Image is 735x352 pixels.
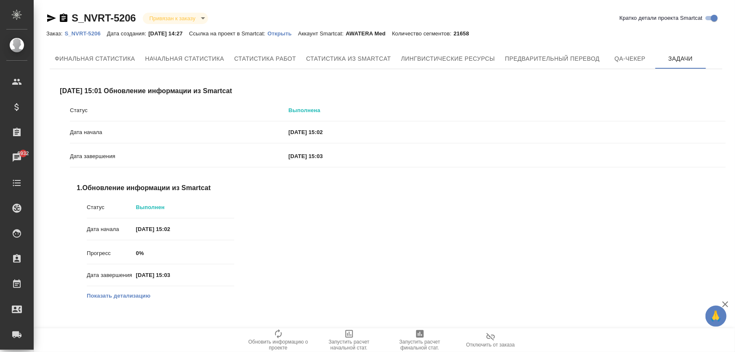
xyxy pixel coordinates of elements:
p: Дата начала [87,225,136,234]
span: Начальная статистика [145,54,225,64]
p: Выполнен [136,203,234,212]
p: 21658 [454,30,476,37]
a: Открыть [267,30,298,37]
p: Ссылка на проект в Smartcat: [189,30,267,37]
span: Лингвистические ресурсы [401,54,495,64]
p: AWATERA Med [346,30,392,37]
p: [DATE] 15:03 [289,152,726,161]
a: 6932 [2,147,32,168]
span: 6932 [12,149,34,158]
p: Статус [70,106,289,115]
p: [DATE] 15:02 [136,225,234,234]
span: Статистика работ [234,54,296,64]
span: Предварительный перевод [505,54,600,64]
button: Привязан к заказу [147,15,198,22]
p: Дата завершения [87,271,136,279]
p: Статус [87,203,136,212]
p: [DATE] 15:03 [136,271,234,279]
p: Дата начала [70,128,289,137]
p: Заказ: [46,30,64,37]
span: Запустить расчет начальной стат. [319,339,380,351]
p: Дата завершения [70,152,289,161]
p: [DATE] 15:02 [289,128,726,137]
button: Показать детализацию [87,292,150,300]
p: Аккаунт Smartcat: [298,30,346,37]
button: Скопировать ссылку для ЯМессенджера [46,13,56,23]
button: Обновить информацию о проекте [243,328,314,352]
p: 0% [136,249,234,258]
span: Запустить расчет финальной стат. [390,339,450,351]
span: 2. Обновление количества сегментов [77,327,234,337]
p: Количество сегментов: [392,30,454,37]
button: Скопировать ссылку [59,13,69,23]
a: S_NVRT-5206 [64,30,107,37]
span: 🙏 [709,307,723,325]
p: Выполнена [289,106,726,115]
p: Дата создания: [107,30,148,37]
p: Открыть [267,30,298,37]
span: Обновить информацию о проекте [248,339,309,351]
span: [DATE] 15:01 Обновление информации из Smartcat [60,86,726,96]
span: 1. Обновление информации из Smartcat [77,183,234,193]
button: Запустить расчет финальной стат. [385,328,455,352]
span: Отключить от заказа [466,342,515,348]
span: Кратко детали проекта Smartcat [620,14,703,22]
button: Отключить от заказа [455,328,526,352]
div: Привязан к заказу [143,13,208,24]
span: QA-чекер [610,54,650,64]
p: Прогресс [87,249,136,258]
button: 🙏 [706,306,727,327]
p: S_NVRT-5206 [64,30,107,37]
button: Запустить расчет начальной стат. [314,328,385,352]
p: [DATE] 14:27 [148,30,189,37]
a: S_NVRT-5206 [72,12,136,24]
span: Финальная статистика [55,54,135,64]
span: Статистика из Smartcat [306,54,391,64]
span: Задачи [660,54,701,64]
